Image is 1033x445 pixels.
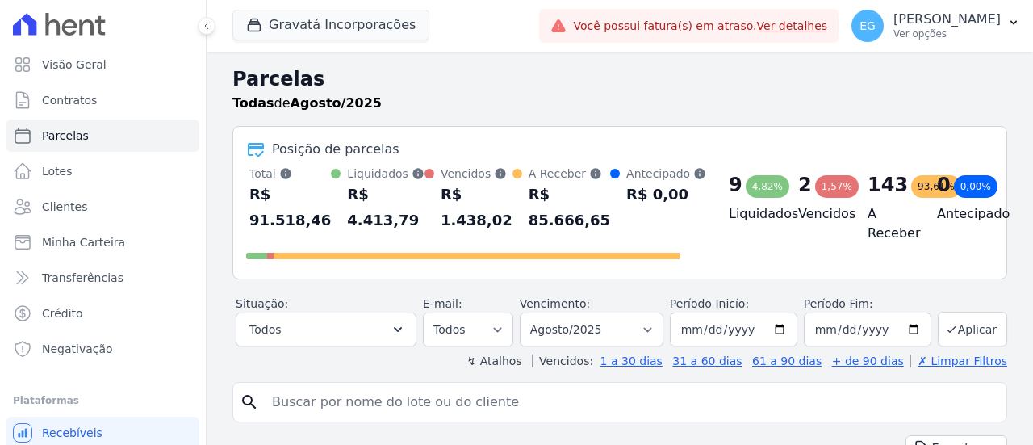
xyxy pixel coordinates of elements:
strong: Agosto/2025 [291,95,382,111]
div: 143 [868,172,908,198]
div: A Receber [529,166,610,182]
p: de [232,94,382,113]
a: Clientes [6,191,199,223]
div: 93,61% [911,175,961,198]
p: Ver opções [893,27,1001,40]
a: 1 a 30 dias [600,355,663,367]
div: R$ 85.666,65 [529,182,610,233]
span: Lotes [42,163,73,179]
a: Contratos [6,84,199,116]
button: Aplicar [938,312,1007,346]
h4: Vencidos [798,204,842,224]
a: Visão Geral [6,48,199,81]
div: 2 [798,172,812,198]
label: Período Fim: [804,296,931,313]
span: Negativação [42,341,113,357]
i: search [240,393,259,412]
a: Parcelas [6,120,199,152]
a: 31 a 60 dias [672,355,742,367]
a: Transferências [6,262,199,294]
a: 61 a 90 dias [752,355,822,367]
span: Parcelas [42,128,89,144]
span: Minha Carteira [42,234,125,250]
div: 0,00% [954,175,997,198]
div: R$ 4.413,79 [347,182,424,233]
h2: Parcelas [232,65,1007,94]
div: R$ 91.518,46 [249,182,331,233]
span: Recebíveis [42,425,102,441]
a: Minha Carteira [6,226,199,258]
div: 1,57% [815,175,859,198]
label: Vencidos: [532,355,593,367]
button: EG [PERSON_NAME] Ver opções [839,3,1033,48]
div: R$ 0,00 [626,182,706,208]
a: Crédito [6,297,199,330]
a: Lotes [6,155,199,187]
a: Negativação [6,333,199,365]
div: Plataformas [13,391,193,410]
button: Gravatá Incorporações [232,10,429,40]
span: Visão Geral [42,57,107,73]
div: Posição de parcelas [272,140,399,159]
span: Contratos [42,92,97,108]
div: 0 [937,172,951,198]
span: EG [859,20,876,31]
a: Ver detalhes [757,19,828,32]
strong: Todas [232,95,274,111]
div: R$ 1.438,02 [441,182,512,233]
span: Clientes [42,199,87,215]
span: Crédito [42,305,83,321]
input: Buscar por nome do lote ou do cliente [262,386,1000,418]
label: ↯ Atalhos [466,355,521,367]
span: Transferências [42,270,123,286]
h4: A Receber [868,204,911,243]
button: Todos [236,313,416,346]
div: 9 [729,172,742,198]
label: Situação: [236,297,288,310]
div: Liquidados [347,166,424,182]
a: + de 90 dias [832,355,904,367]
h4: Antecipado [937,204,981,224]
label: Vencimento: [520,297,590,310]
a: ✗ Limpar Filtros [910,355,1007,367]
p: [PERSON_NAME] [893,11,1001,27]
div: Total [249,166,331,182]
label: Período Inicío: [670,297,749,310]
div: 4,82% [746,175,789,198]
div: Antecipado [626,166,706,182]
span: Todos [249,320,281,339]
label: E-mail: [423,297,462,310]
span: Você possui fatura(s) em atraso. [573,18,827,35]
h4: Liquidados [729,204,772,224]
div: Vencidos [441,166,512,182]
